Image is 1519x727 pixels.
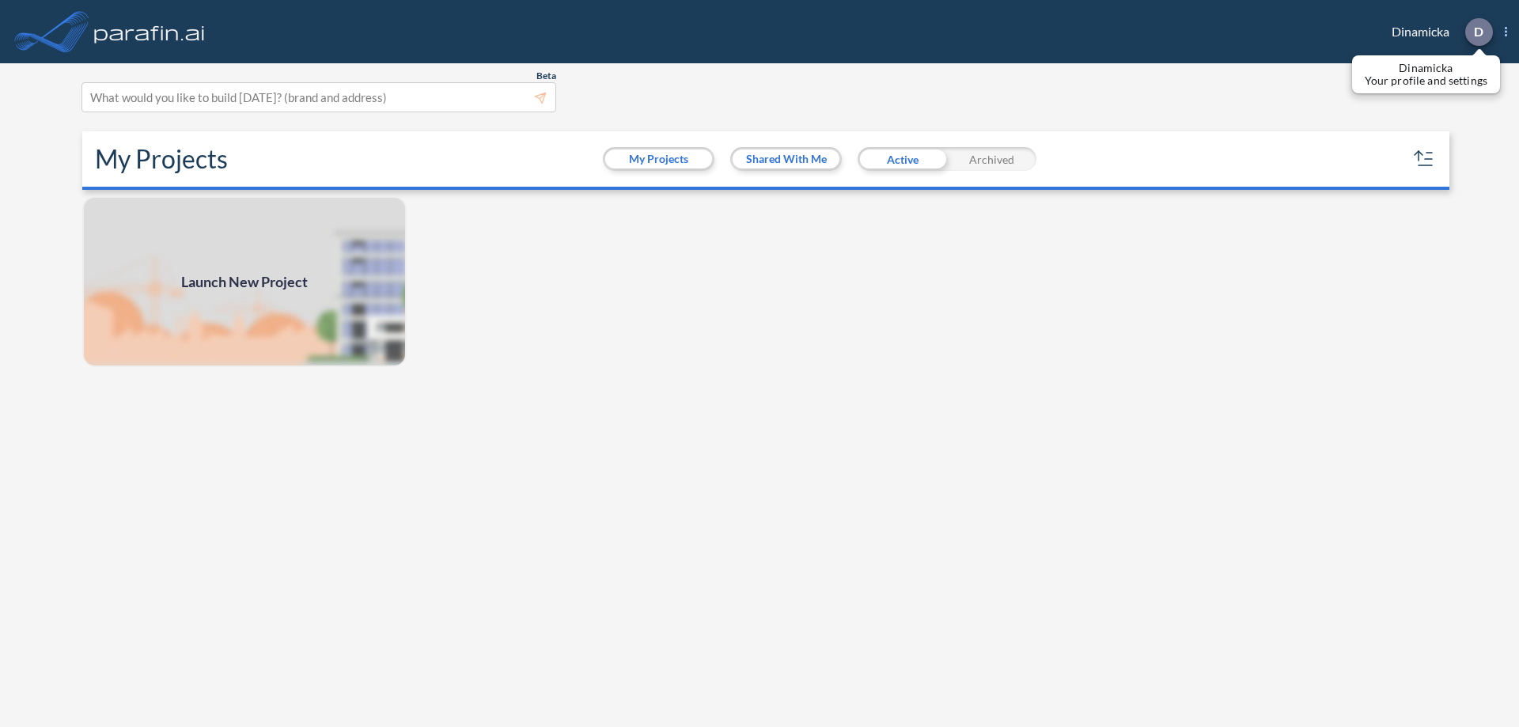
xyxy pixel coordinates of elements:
[1368,18,1507,46] div: Dinamicka
[82,196,407,367] a: Launch New Project
[82,196,407,367] img: add
[181,271,308,293] span: Launch New Project
[91,16,208,47] img: logo
[733,150,839,168] button: Shared With Me
[605,150,712,168] button: My Projects
[1474,25,1483,39] p: D
[1365,74,1487,87] p: Your profile and settings
[536,70,556,82] span: Beta
[858,147,947,171] div: Active
[947,147,1036,171] div: Archived
[1365,62,1487,74] p: Dinamicka
[95,144,228,174] h2: My Projects
[1411,146,1437,172] button: sort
